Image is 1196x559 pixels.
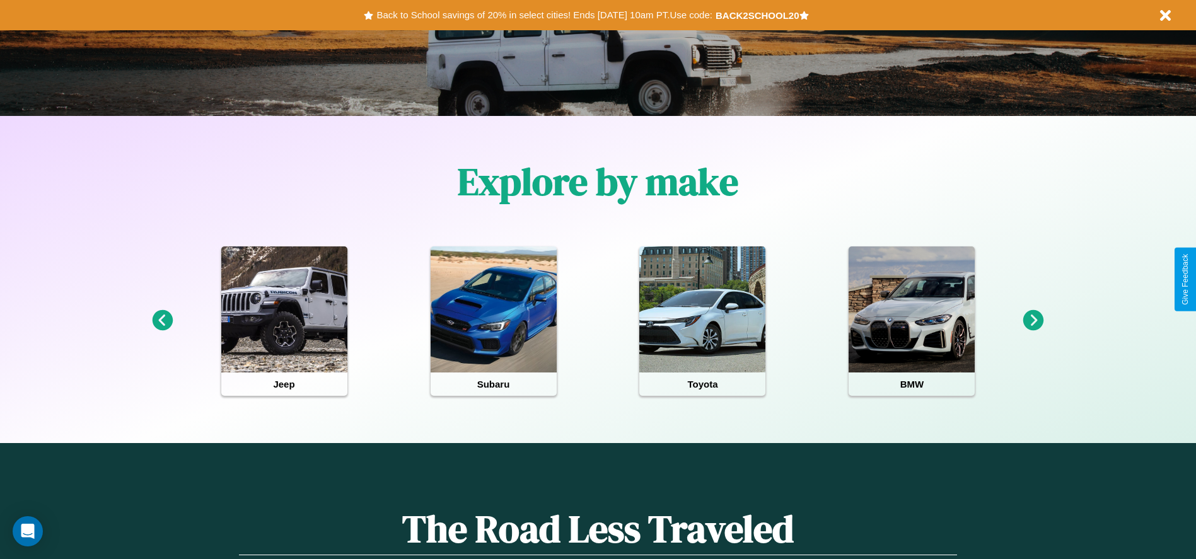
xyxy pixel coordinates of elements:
h4: BMW [849,372,975,396]
h4: Toyota [639,372,765,396]
div: Give Feedback [1181,254,1190,305]
button: Back to School savings of 20% in select cities! Ends [DATE] 10am PT.Use code: [373,6,715,24]
h1: Explore by make [458,156,738,207]
b: BACK2SCHOOL20 [716,10,799,21]
h4: Jeep [221,372,347,396]
h4: Subaru [431,372,557,396]
h1: The Road Less Traveled [239,503,956,555]
div: Open Intercom Messenger [13,516,43,546]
